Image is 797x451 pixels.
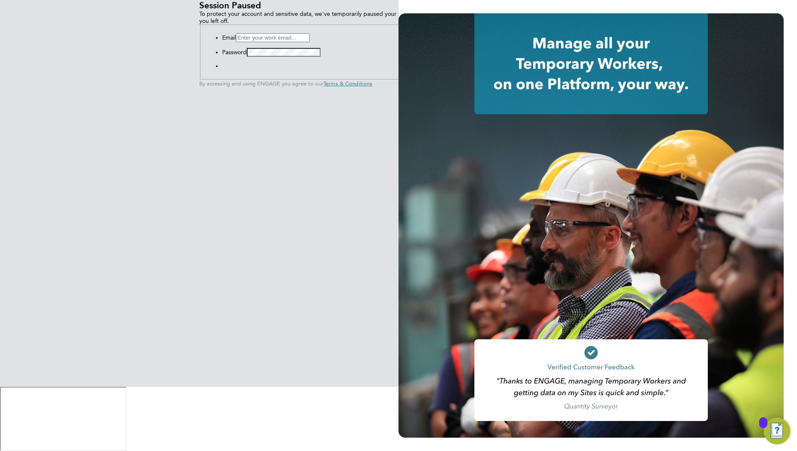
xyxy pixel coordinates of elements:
button: Open Resource Center, 5 new notifications [764,418,790,444]
a: Terms & Conditions [323,80,372,87]
p: To protect your account and sensitive data, we've temporarily paused your session. Simply enter y... [199,10,598,25]
span: By accessing and using ENGAGE you agree to our [199,80,372,87]
label: Email [222,34,236,41]
input: Enter your work email... [236,33,310,42]
label: Password [222,49,247,56]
